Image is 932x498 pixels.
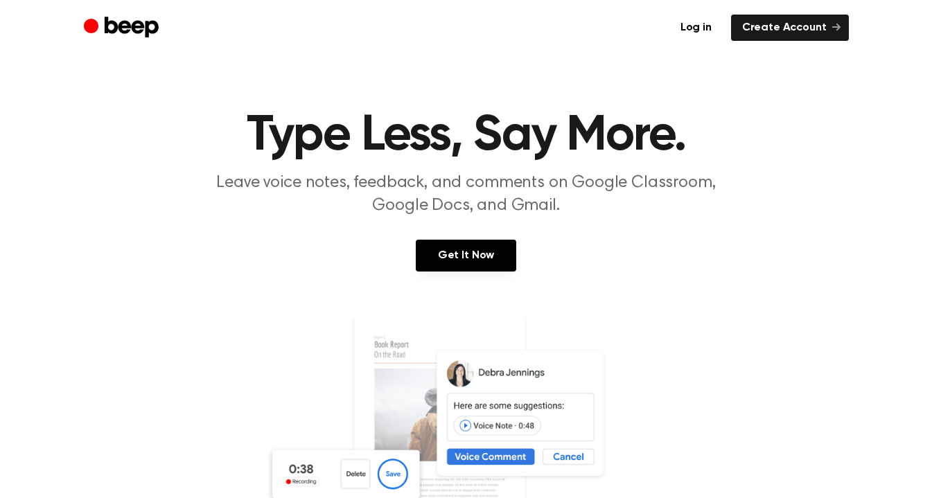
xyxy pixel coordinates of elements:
[731,15,849,41] a: Create Account
[669,15,723,41] a: Log in
[416,240,516,272] a: Get It Now
[84,15,162,42] a: Beep
[200,172,732,217] p: Leave voice notes, feedback, and comments on Google Classroom, Google Docs, and Gmail.
[112,111,821,161] h1: Type Less, Say More.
